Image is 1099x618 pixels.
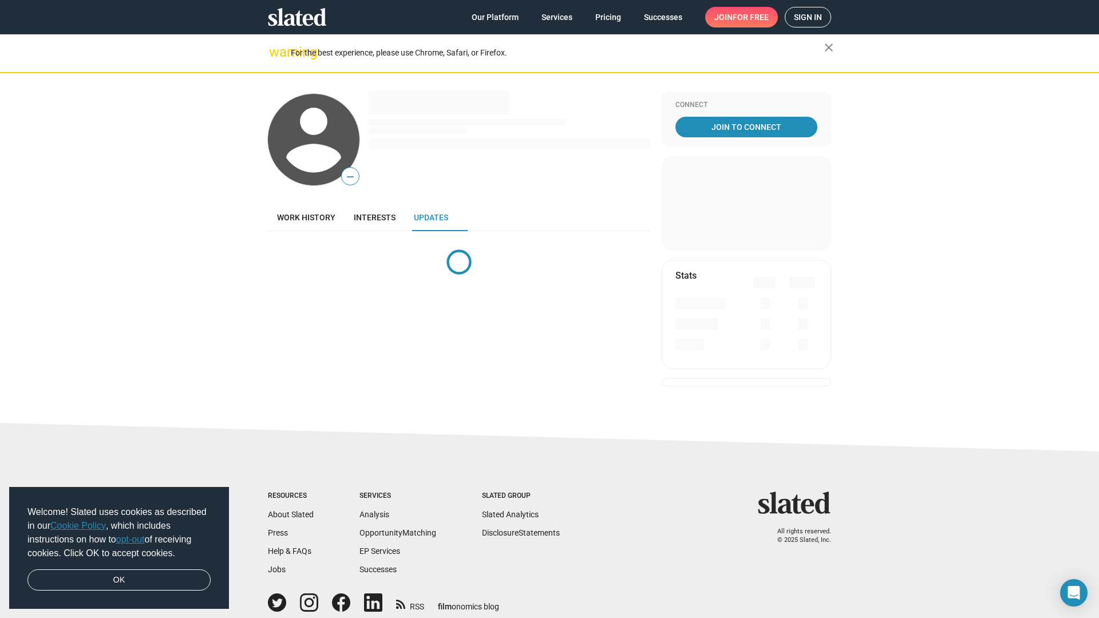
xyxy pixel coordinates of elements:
[482,510,539,519] a: Slated Analytics
[733,7,769,27] span: for free
[277,213,335,222] span: Work history
[462,7,528,27] a: Our Platform
[354,213,396,222] span: Interests
[644,7,682,27] span: Successes
[50,521,106,530] a: Cookie Policy
[438,592,499,612] a: filmonomics blog
[635,7,691,27] a: Successes
[342,169,359,184] span: —
[705,7,778,27] a: Joinfor free
[345,204,405,231] a: Interests
[1060,579,1088,607] div: Open Intercom Messenger
[675,117,817,137] a: Join To Connect
[794,7,822,27] span: Sign in
[532,7,582,27] a: Services
[678,117,815,137] span: Join To Connect
[714,7,769,27] span: Join
[359,546,400,556] a: EP Services
[268,528,288,537] a: Press
[268,510,314,519] a: About Slated
[359,510,389,519] a: Analysis
[482,528,560,537] a: DisclosureStatements
[268,565,286,574] a: Jobs
[359,528,436,537] a: OpportunityMatching
[268,492,314,501] div: Resources
[269,45,283,59] mat-icon: warning
[268,204,345,231] a: Work history
[359,565,397,574] a: Successes
[116,534,145,544] a: opt-out
[9,487,229,609] div: cookieconsent
[27,505,211,560] span: Welcome! Slated uses cookies as described in our , which includes instructions on how to of recei...
[414,213,448,222] span: Updates
[27,569,211,591] a: dismiss cookie message
[785,7,831,27] a: Sign in
[291,45,824,61] div: For the best experience, please use Chrome, Safari, or Firefox.
[472,7,519,27] span: Our Platform
[586,7,630,27] a: Pricing
[396,595,424,612] a: RSS
[438,602,452,611] span: film
[822,41,836,54] mat-icon: close
[541,7,572,27] span: Services
[405,204,457,231] a: Updates
[675,101,817,110] div: Connect
[765,528,831,544] p: All rights reserved. © 2025 Slated, Inc.
[675,270,697,282] mat-card-title: Stats
[359,492,436,501] div: Services
[268,546,311,556] a: Help & FAQs
[482,492,560,501] div: Slated Group
[595,7,621,27] span: Pricing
